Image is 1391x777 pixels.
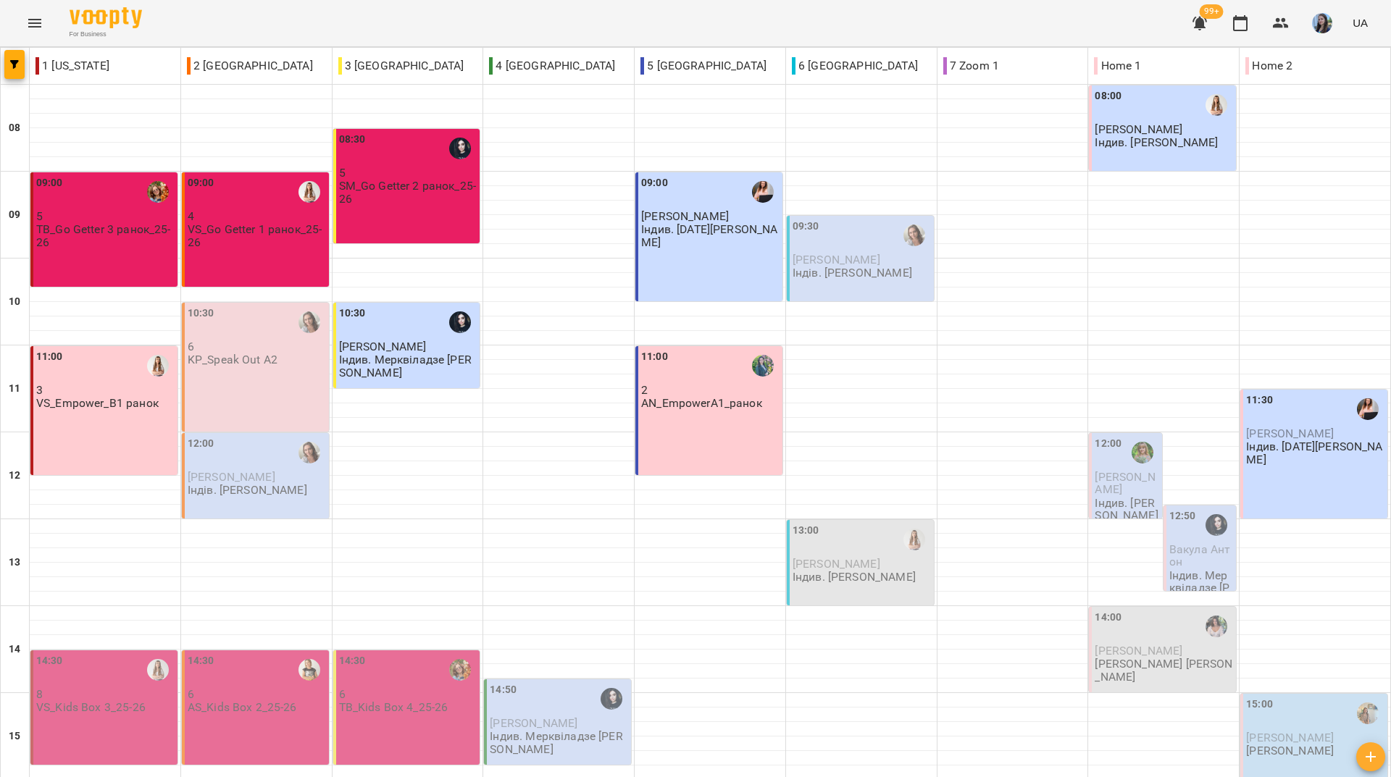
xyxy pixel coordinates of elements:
div: Харченко Дар'я Вадимівна [1206,616,1227,637]
p: Індив. [PERSON_NAME] [793,571,916,583]
p: 3 [GEOGRAPHIC_DATA] [338,57,464,75]
p: VS_Go Getter 1 ранок_25-26 [188,223,326,248]
p: 7 Zoom 1 [943,57,999,75]
img: Михно Віта Олександрівна [147,355,169,377]
span: UA [1353,15,1368,30]
div: Шевчук Аліна Олегівна [1357,702,1379,724]
img: Божко Тетяна Олексіївна [449,659,471,681]
img: Мерквіладзе Саломе Теймуразівна [1206,514,1227,536]
img: Михно Віта Олександрівна [298,181,320,203]
p: TB_Kids Box 4_25-26 [339,701,448,713]
label: 09:00 [188,175,214,191]
label: 12:00 [188,436,214,452]
span: [PERSON_NAME] [339,340,427,353]
button: Створити урок [1356,742,1385,771]
img: Мерквіладзе Саломе Теймуразівна [601,688,622,710]
div: Михно Віта Олександрівна [903,529,925,550]
label: 08:30 [339,132,366,148]
p: 6 [188,340,326,353]
h6: 10 [9,294,20,310]
span: [PERSON_NAME] [1246,731,1334,744]
img: Шиленко Альона Федорівна [298,659,320,681]
span: 99+ [1200,4,1224,19]
p: 1 [US_STATE] [35,57,109,75]
p: Індив. Мерквіладзе [PERSON_NAME] [1169,569,1233,619]
img: b6e1badff8a581c3b3d1def27785cccf.jpg [1312,13,1332,33]
p: Індів. [PERSON_NAME] [188,484,307,496]
p: Індив. [DATE][PERSON_NAME] [641,223,780,248]
label: 14:30 [339,653,366,669]
img: Нетеса Альона Станіславівна [752,355,774,377]
h6: 11 [9,381,20,397]
label: 15:00 [1246,697,1273,713]
label: 11:30 [1246,392,1273,408]
p: 6 [GEOGRAPHIC_DATA] [792,57,918,75]
span: Вакула Антон [1169,542,1230,568]
p: VS_Empower_B1 ранок [36,397,159,409]
p: TB_Go Getter 3 ранок_25-26 [36,223,175,248]
label: 09:00 [641,175,668,191]
h6: 13 [9,555,20,571]
p: AS_Kids Box 2_25-26 [188,701,297,713]
img: Пасєка Катерина Василівна [903,224,925,246]
span: [PERSON_NAME] [1095,644,1182,658]
img: Божко Тетяна Олексіївна [147,181,169,203]
h6: 09 [9,207,20,223]
p: Індив. [DATE][PERSON_NAME] [1246,440,1384,466]
p: VS_Kids Box 3_25-26 [36,701,146,713]
h6: 08 [9,120,20,136]
p: 6 [188,688,326,700]
p: 4 [GEOGRAPHIC_DATA] [489,57,615,75]
div: Пасєка Катерина Василівна [298,311,320,333]
p: 2 [641,384,780,396]
img: Мерквіладзе Саломе Теймуразівна [449,138,471,159]
img: Мерквіладзе Саломе Теймуразівна [449,311,471,333]
img: Михно Віта Олександрівна [147,659,169,681]
label: 14:30 [188,653,214,669]
p: 2 [GEOGRAPHIC_DATA] [187,57,313,75]
label: 13:00 [793,523,819,539]
label: 14:50 [490,682,517,698]
div: Дворова Ксенія Василівна [1132,442,1153,463]
img: Коляда Юлія Алішерівна [1357,398,1379,420]
img: Voopty Logo [70,7,142,28]
h6: 15 [9,728,20,744]
p: 6 [339,688,477,700]
label: 14:00 [1095,610,1121,626]
label: 11:00 [36,349,63,365]
p: 8 [36,688,175,700]
label: 08:00 [1095,88,1121,104]
img: Пасєка Катерина Василівна [298,442,320,463]
button: Menu [17,6,52,41]
h6: 14 [9,642,20,658]
span: For Business [70,30,142,39]
label: 09:00 [36,175,63,191]
p: KP_Speak Out A2 [188,353,277,366]
button: UA [1347,9,1374,36]
img: Коляда Юлія Алішерівна [752,181,774,203]
p: Індив. Мерквіладзе [PERSON_NAME] [490,730,628,755]
span: [PERSON_NAME] [490,716,577,730]
p: AN_EmpowerA1_ранок [641,397,762,409]
p: 3 [36,384,175,396]
p: [PERSON_NAME] [PERSON_NAME] [1095,658,1233,683]
p: Індив. [PERSON_NAME] [1095,136,1218,148]
img: Михно Віта Олександрівна [1206,94,1227,116]
p: Індив. [PERSON_NAME] [1095,497,1158,522]
h6: 12 [9,468,20,484]
span: [PERSON_NAME] [641,209,729,223]
span: [PERSON_NAME] [1095,122,1182,136]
